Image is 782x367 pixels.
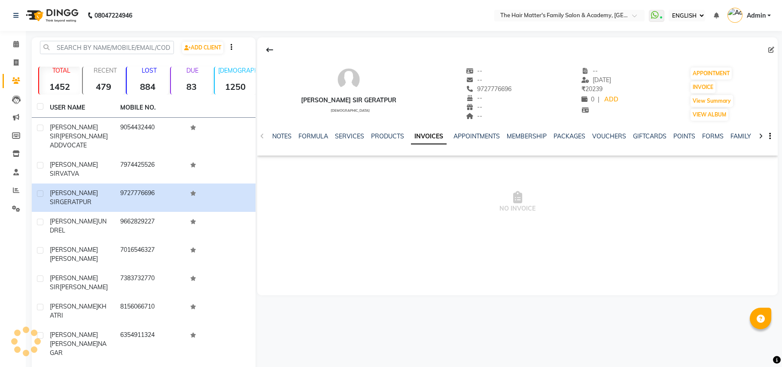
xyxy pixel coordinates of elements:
[115,155,186,183] td: 7974425526
[411,129,447,144] a: INVOICES
[115,269,186,297] td: 7383732770
[83,81,124,92] strong: 479
[371,132,404,140] a: PRODUCTS
[60,170,79,177] span: VATVA
[727,8,742,23] img: Admin
[691,67,732,80] button: APPOINTMENT
[261,42,279,58] div: BACK TO CLIENT
[466,94,483,102] span: --
[130,67,168,74] p: LOST
[301,96,396,105] div: [PERSON_NAME] SIR GERATPUR
[331,108,370,113] span: [DEMOGRAPHIC_DATA]
[182,42,223,54] a: ADD CLIENT
[691,95,733,107] button: View Summary
[272,132,292,140] a: NOTES
[39,81,80,92] strong: 1452
[50,331,98,348] span: [PERSON_NAME] [PERSON_NAME]
[115,98,186,118] th: MOBILE NO.
[115,240,186,269] td: 7016546327
[115,297,186,325] td: 8156066710
[171,81,212,92] strong: 83
[50,217,98,225] span: [PERSON_NAME]
[115,183,186,212] td: 9727776696
[691,81,715,93] button: INVOICE
[45,98,115,118] th: USER NAME
[581,95,594,103] span: 0
[554,132,585,140] a: PACKAGES
[581,76,611,84] span: [DATE]
[22,3,81,28] img: logo
[86,67,124,74] p: RECENT
[60,283,108,291] span: [PERSON_NAME]
[115,118,186,155] td: 9054432440
[592,132,626,140] a: VOUCHERS
[218,67,256,74] p: [DEMOGRAPHIC_DATA]
[603,94,620,106] a: ADD
[127,81,168,92] strong: 884
[50,303,98,310] span: [PERSON_NAME]
[257,159,778,245] span: NO INVOICE
[115,325,186,363] td: 6354911324
[702,132,724,140] a: FORMS
[730,132,751,140] a: FAMILY
[466,76,483,84] span: --
[43,67,80,74] p: TOTAL
[50,189,98,206] span: [PERSON_NAME] SIR
[50,161,98,177] span: [PERSON_NAME] SIR
[633,132,666,140] a: GIFTCARDS
[298,132,328,140] a: FORMULA
[115,212,186,240] td: 9662829227
[215,81,256,92] strong: 1250
[466,85,512,93] span: 9727776696
[581,85,602,93] span: 20239
[173,67,212,74] p: DUE
[336,67,362,92] img: avatar
[60,198,91,206] span: GERATPUR
[747,11,766,20] span: Admin
[40,41,174,54] input: SEARCH BY NAME/MOBILE/EMAIL/CODE
[507,132,547,140] a: MEMBERSHIP
[50,246,98,263] span: [PERSON_NAME] [PERSON_NAME]
[94,3,132,28] b: 08047224946
[335,132,364,140] a: SERVICES
[466,103,483,111] span: --
[673,132,695,140] a: POINTS
[581,85,585,93] span: ₹
[50,274,98,291] span: [PERSON_NAME] SIR
[466,112,483,120] span: --
[691,109,728,121] button: VIEW ALBUM
[581,67,598,75] span: --
[466,67,483,75] span: --
[50,123,98,140] span: [PERSON_NAME] SIR
[453,132,500,140] a: APPOINTMENTS
[50,132,108,149] span: [PERSON_NAME] ADDVOCATE
[598,95,599,104] span: |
